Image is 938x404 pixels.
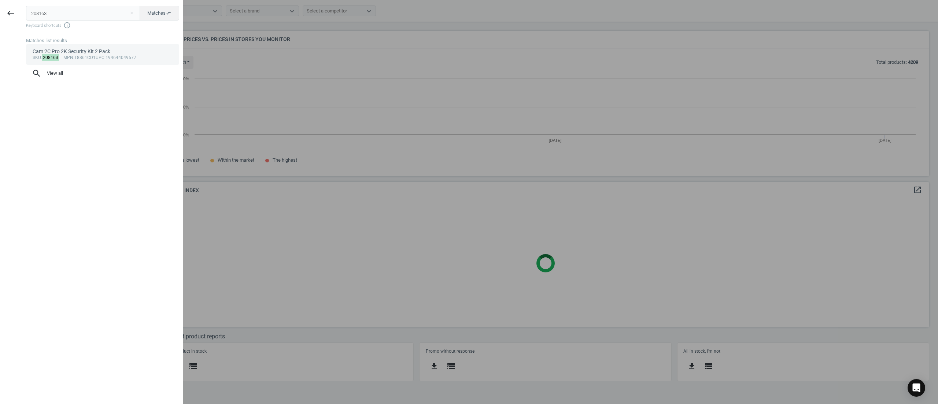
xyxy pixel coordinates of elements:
[26,6,140,21] input: Enter the SKU or product name
[63,55,73,60] span: mpn
[26,65,179,81] button: searchView all
[33,48,173,55] div: Cam 2C Pro 2K Security Kit 2 Pack
[147,10,171,16] span: Matches
[96,55,104,60] span: upc
[126,10,137,16] button: Close
[32,69,173,78] span: View all
[166,10,171,16] i: swap_horiz
[2,5,19,22] button: keyboard_backspace
[33,55,173,61] div: : :T8861CD1 :194644049577
[140,6,179,21] button: Matchesswap_horiz
[6,9,15,18] i: keyboard_backspace
[26,37,183,44] div: Matches list results
[32,69,41,78] i: search
[33,55,41,60] span: sku
[63,22,71,29] i: info_outline
[908,379,925,397] div: Open Intercom Messenger
[42,54,59,61] mark: 208163
[26,22,179,29] span: Keyboard shortcuts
